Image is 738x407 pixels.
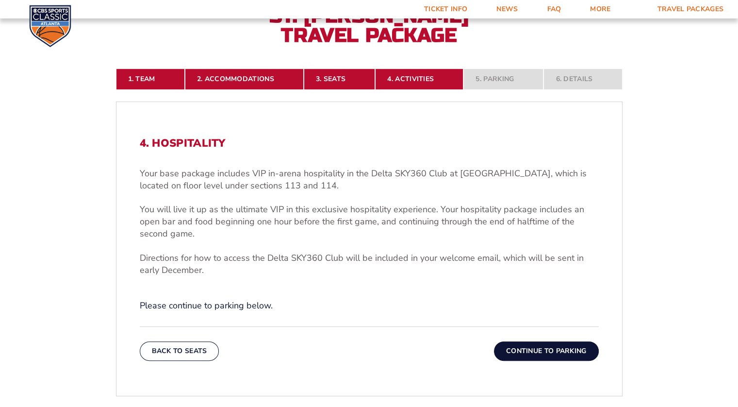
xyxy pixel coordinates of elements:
[140,203,599,240] p: You will live it up as the ultimate VIP in this exclusive hospitality experience. Your hospitalit...
[29,5,71,47] img: CBS Sports Classic
[185,68,304,90] a: 2. Accommodations
[304,68,375,90] a: 3. Seats
[494,341,599,361] button: Continue To Parking
[140,300,599,312] p: Please continue to parking below.
[140,252,599,276] p: Directions for how to access the Delta SKY360 Club will be included in your welcome email, which ...
[116,68,185,90] a: 1. Team
[140,168,599,192] p: Your base package includes VIP in-arena hospitality in the Delta SKY360 Club at [GEOGRAPHIC_DATA]...
[140,137,599,150] h2: 4. Hospitality
[262,6,476,45] h2: St. [PERSON_NAME] Travel Package
[140,341,219,361] button: Back To Seats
